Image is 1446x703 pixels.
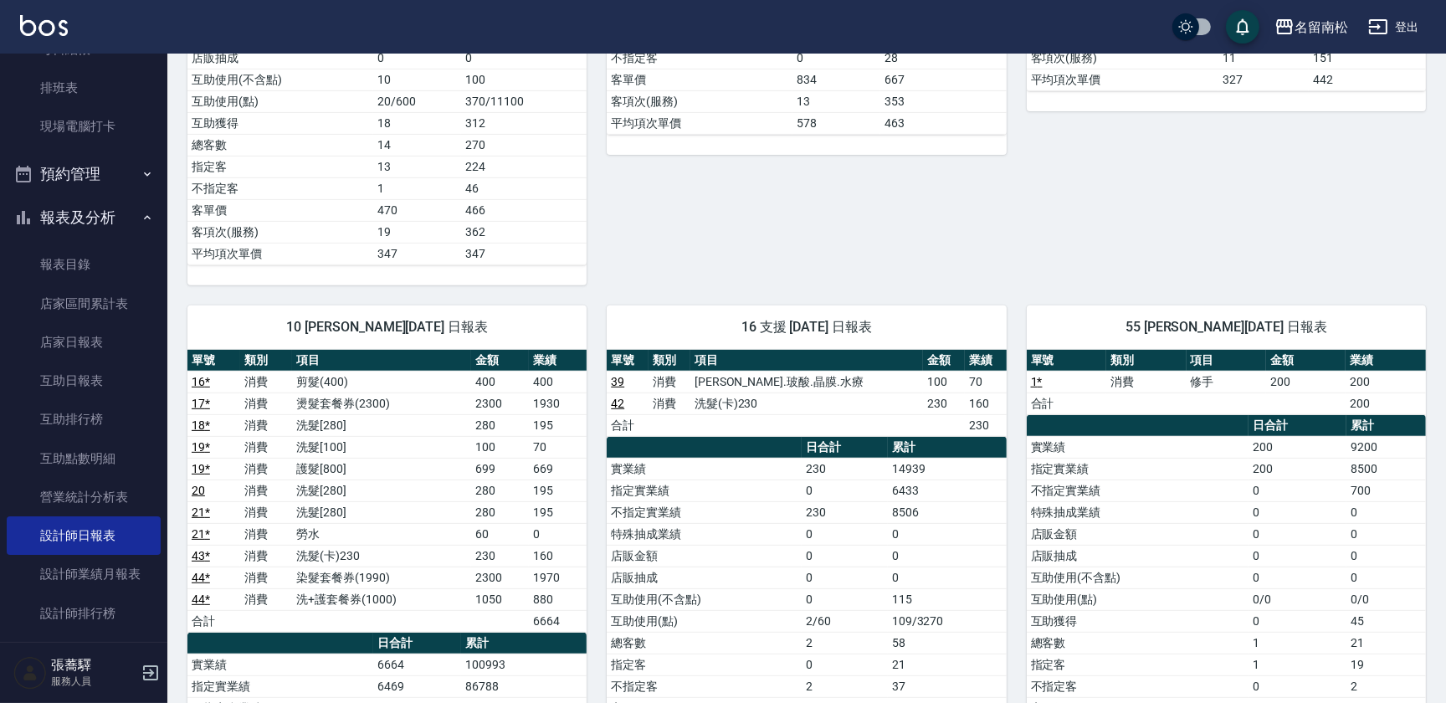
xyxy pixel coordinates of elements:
[802,523,888,545] td: 0
[1309,69,1426,90] td: 442
[965,350,1007,372] th: 業績
[1346,545,1426,567] td: 0
[1249,523,1346,545] td: 0
[240,436,293,458] td: 消費
[529,393,587,414] td: 1930
[187,199,373,221] td: 客單價
[461,633,587,654] th: 累計
[13,656,47,690] img: Person
[1346,632,1426,654] td: 21
[1218,69,1310,90] td: 327
[607,112,792,134] td: 平均項次單價
[1346,675,1426,697] td: 2
[607,675,802,697] td: 不指定客
[1027,675,1249,697] td: 不指定客
[240,545,293,567] td: 消費
[240,501,293,523] td: 消費
[1346,610,1426,632] td: 45
[1027,654,1249,675] td: 指定客
[1346,436,1426,458] td: 9200
[529,350,587,372] th: 業績
[1346,371,1426,393] td: 200
[373,112,461,134] td: 18
[7,478,161,516] a: 營業統計分析表
[187,350,587,633] table: a dense table
[1346,523,1426,545] td: 0
[471,588,529,610] td: 1050
[1027,588,1249,610] td: 互助使用(點)
[1249,436,1346,458] td: 200
[461,199,587,221] td: 466
[1187,371,1266,393] td: 修手
[471,523,529,545] td: 60
[51,674,136,689] p: 服務人員
[529,414,587,436] td: 195
[461,177,587,199] td: 46
[187,654,373,675] td: 實業績
[187,90,373,112] td: 互助使用(點)
[471,480,529,501] td: 280
[888,610,1007,632] td: 109/3270
[690,371,923,393] td: [PERSON_NAME].玻酸.晶膜.水療
[187,156,373,177] td: 指定客
[880,69,1006,90] td: 667
[529,458,587,480] td: 669
[292,545,471,567] td: 洗髮(卡)230
[471,436,529,458] td: 100
[1027,47,1218,69] td: 客項次(服務)
[1295,17,1348,38] div: 名留南松
[7,69,161,107] a: 排班表
[802,501,888,523] td: 230
[1249,545,1346,567] td: 0
[888,545,1007,567] td: 0
[1027,610,1249,632] td: 互助獲得
[1027,69,1218,90] td: 平均項次單價
[607,90,792,112] td: 客項次(服務)
[529,480,587,501] td: 195
[1106,371,1186,393] td: 消費
[187,675,373,697] td: 指定實業績
[7,107,161,146] a: 現場電腦打卡
[792,69,880,90] td: 834
[1266,371,1346,393] td: 200
[965,371,1007,393] td: 70
[627,319,986,336] span: 16 支援 [DATE] 日報表
[292,458,471,480] td: 護髮[800]
[1218,47,1310,69] td: 11
[1027,545,1249,567] td: 店販抽成
[7,245,161,284] a: 報表目錄
[649,393,690,414] td: 消費
[292,436,471,458] td: 洗髮[100]
[802,458,888,480] td: 230
[7,362,161,400] a: 互助日報表
[607,610,802,632] td: 互助使用(點)
[1249,480,1346,501] td: 0
[1027,632,1249,654] td: 總客數
[1249,632,1346,654] td: 1
[1346,567,1426,588] td: 0
[965,414,1007,436] td: 230
[802,567,888,588] td: 0
[187,610,240,632] td: 合計
[373,69,461,90] td: 10
[888,675,1007,697] td: 37
[461,47,587,69] td: 0
[607,588,802,610] td: 互助使用(不含點)
[1346,458,1426,480] td: 8500
[240,523,293,545] td: 消費
[529,588,587,610] td: 880
[880,47,1006,69] td: 28
[292,588,471,610] td: 洗+護套餐券(1000)
[373,47,461,69] td: 0
[187,243,373,264] td: 平均項次單價
[529,567,587,588] td: 1970
[187,134,373,156] td: 總客數
[649,350,690,372] th: 類別
[471,393,529,414] td: 2300
[461,156,587,177] td: 224
[461,134,587,156] td: 270
[649,371,690,393] td: 消費
[607,458,802,480] td: 實業績
[1249,415,1346,437] th: 日合計
[373,177,461,199] td: 1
